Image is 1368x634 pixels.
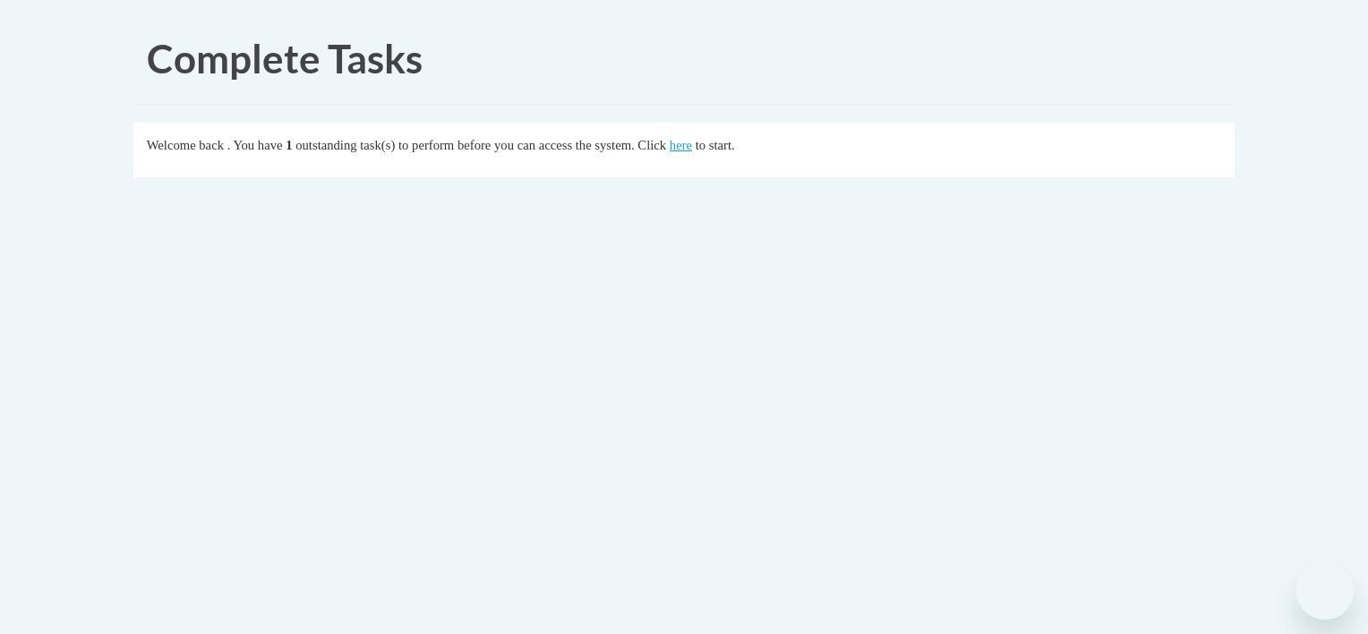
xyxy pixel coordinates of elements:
span: Complete Tasks [147,35,423,81]
a: here [670,138,692,152]
span: 1 [286,138,292,152]
span: to start. [696,138,735,152]
iframe: Button to launch messaging window [1296,562,1354,620]
span: . You have [227,138,283,152]
span: outstanding task(s) to perform before you can access the system. Click [295,138,666,152]
span: Welcome back [147,138,224,152]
